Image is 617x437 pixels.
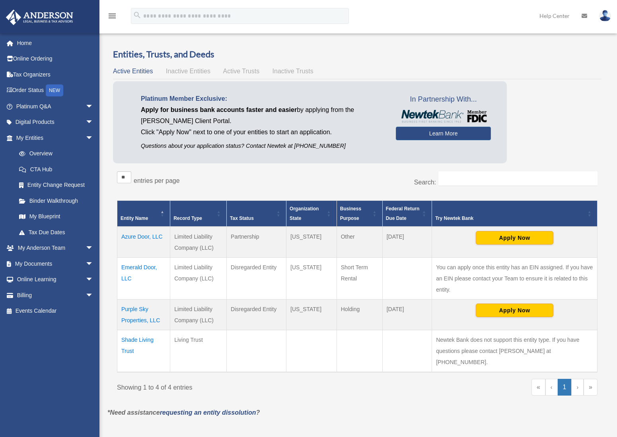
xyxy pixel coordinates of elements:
[286,300,337,330] td: [US_STATE]
[337,258,382,300] td: Short Term Rental
[86,287,101,304] span: arrow_drop_down
[599,10,611,22] img: User Pic
[227,258,286,300] td: Disregarded Entity
[286,227,337,258] td: [US_STATE]
[584,379,598,396] a: Last
[86,130,101,146] span: arrow_drop_down
[571,379,584,396] a: Next
[337,300,382,330] td: Holding
[6,82,105,99] a: Order StatusNEW
[272,68,313,74] span: Inactive Trusts
[400,110,487,123] img: NewtekBankLogoSM.png
[6,35,105,51] a: Home
[86,98,101,115] span: arrow_drop_down
[170,330,227,372] td: Living Trust
[6,287,105,303] a: Billingarrow_drop_down
[558,379,572,396] a: 1
[86,272,101,288] span: arrow_drop_down
[11,146,97,162] a: Overview
[223,68,260,74] span: Active Trusts
[382,201,432,227] th: Federal Return Due Date: Activate to sort
[476,304,553,317] button: Apply Now
[11,209,101,225] a: My Blueprint
[11,177,101,193] a: Entity Change Request
[107,14,117,21] a: menu
[141,93,384,104] p: Platinum Member Exclusive:
[6,303,105,319] a: Events Calendar
[386,206,420,221] span: Federal Return Due Date
[11,193,101,209] a: Binder Walkthrough
[382,227,432,258] td: [DATE]
[46,84,63,96] div: NEW
[6,272,105,288] a: Online Learningarrow_drop_down
[117,379,351,393] div: Showing 1 to 4 of 4 entries
[113,68,153,74] span: Active Entities
[545,379,558,396] a: Previous
[117,330,170,372] td: Shade Living Trust
[432,330,598,372] td: Newtek Bank does not support this entity type. If you have questions please contact [PERSON_NAME]...
[86,256,101,272] span: arrow_drop_down
[133,11,142,20] i: search
[286,201,337,227] th: Organization State: Activate to sort
[121,216,148,221] span: Entity Name
[141,104,384,127] p: by applying from the [PERSON_NAME] Client Portal.
[435,214,585,223] div: Try Newtek Bank
[170,300,227,330] td: Limited Liability Company (LLC)
[141,106,297,113] span: Apply for business bank accounts faster and easier
[432,201,598,227] th: Try Newtek Bank : Activate to sort
[117,258,170,300] td: Emerald Door, LLC
[396,127,491,140] a: Learn More
[6,130,101,146] a: My Entitiesarrow_drop_down
[11,161,101,177] a: CTA Hub
[230,216,254,221] span: Tax Status
[476,231,553,245] button: Apply Now
[396,93,491,106] span: In Partnership With...
[141,127,384,138] p: Click "Apply Now" next to one of your entities to start an application.
[227,201,286,227] th: Tax Status: Activate to sort
[6,256,105,272] a: My Documentsarrow_drop_down
[286,258,337,300] td: [US_STATE]
[86,240,101,257] span: arrow_drop_down
[340,206,361,221] span: Business Purpose
[6,51,105,67] a: Online Ordering
[6,240,105,256] a: My Anderson Teamarrow_drop_down
[227,227,286,258] td: Partnership
[227,300,286,330] td: Disregarded Entity
[337,201,382,227] th: Business Purpose: Activate to sort
[107,11,117,21] i: menu
[290,206,319,221] span: Organization State
[170,201,227,227] th: Record Type: Activate to sort
[382,300,432,330] td: [DATE]
[337,227,382,258] td: Other
[173,216,202,221] span: Record Type
[170,258,227,300] td: Limited Liability Company (LLC)
[117,300,170,330] td: Purple Sky Properties, LLC
[6,98,105,114] a: Platinum Q&Aarrow_drop_down
[166,68,210,74] span: Inactive Entities
[11,224,101,240] a: Tax Due Dates
[113,48,601,61] h3: Entities, Trusts, and Deeds
[531,379,545,396] a: First
[170,227,227,258] td: Limited Liability Company (LLC)
[4,10,76,25] img: Anderson Advisors Platinum Portal
[107,409,260,416] em: *Need assistance ?
[117,227,170,258] td: Azure Door, LLC
[6,67,105,82] a: Tax Organizers
[6,114,105,130] a: Digital Productsarrow_drop_down
[432,258,598,300] td: You can apply once this entity has an EIN assigned. If you have an EIN please contact your Team t...
[160,409,256,416] a: requesting an entity dissolution
[134,177,180,184] label: entries per page
[414,179,436,186] label: Search:
[86,114,101,131] span: arrow_drop_down
[117,201,170,227] th: Entity Name: Activate to invert sorting
[141,141,384,151] p: Questions about your application status? Contact Newtek at [PHONE_NUMBER]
